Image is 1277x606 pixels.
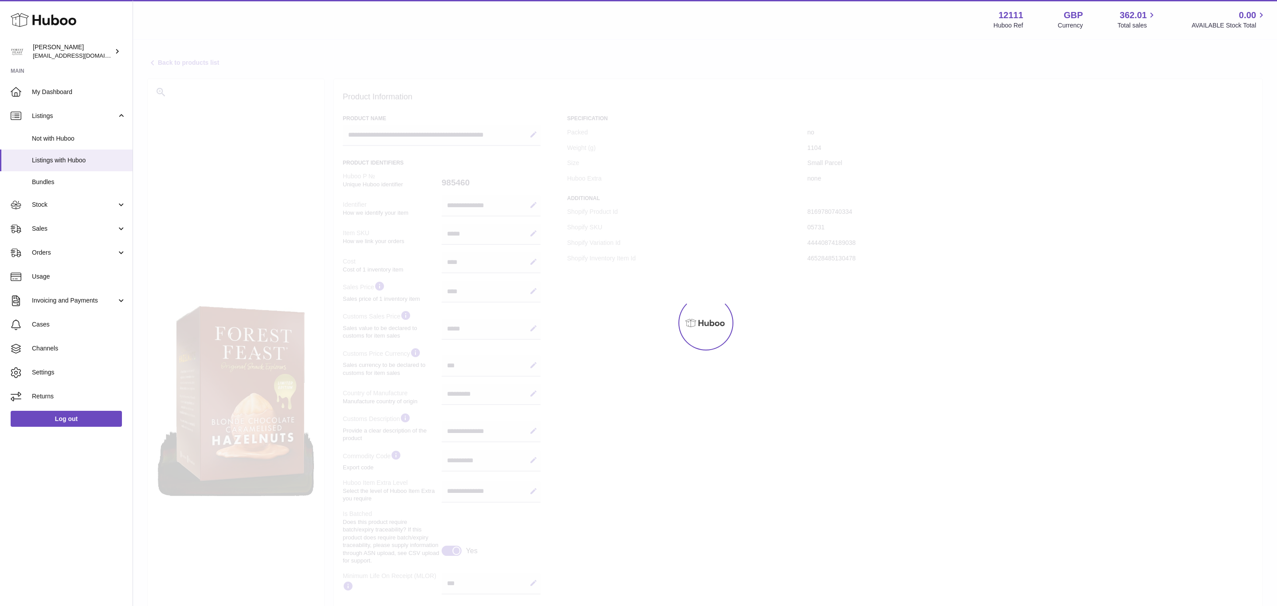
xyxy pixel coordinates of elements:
[32,88,126,96] span: My Dashboard
[33,43,113,60] div: [PERSON_NAME]
[32,248,117,257] span: Orders
[32,134,126,143] span: Not with Huboo
[33,52,130,59] span: [EMAIL_ADDRESS][DOMAIN_NAME]
[1117,21,1157,30] span: Total sales
[1117,9,1157,30] a: 362.01 Total sales
[32,224,117,233] span: Sales
[999,9,1023,21] strong: 12111
[1191,9,1266,30] a: 0.00 AVAILABLE Stock Total
[1058,21,1083,30] div: Currency
[994,21,1023,30] div: Huboo Ref
[32,112,117,120] span: Listings
[32,344,126,353] span: Channels
[11,45,24,58] img: internalAdmin-12111@internal.huboo.com
[11,411,122,427] a: Log out
[1064,9,1083,21] strong: GBP
[32,272,126,281] span: Usage
[1191,21,1266,30] span: AVAILABLE Stock Total
[32,392,126,401] span: Returns
[32,320,126,329] span: Cases
[32,201,117,209] span: Stock
[32,178,126,186] span: Bundles
[1120,9,1147,21] span: 362.01
[1239,9,1256,21] span: 0.00
[32,296,117,305] span: Invoicing and Payments
[32,368,126,377] span: Settings
[32,156,126,165] span: Listings with Huboo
